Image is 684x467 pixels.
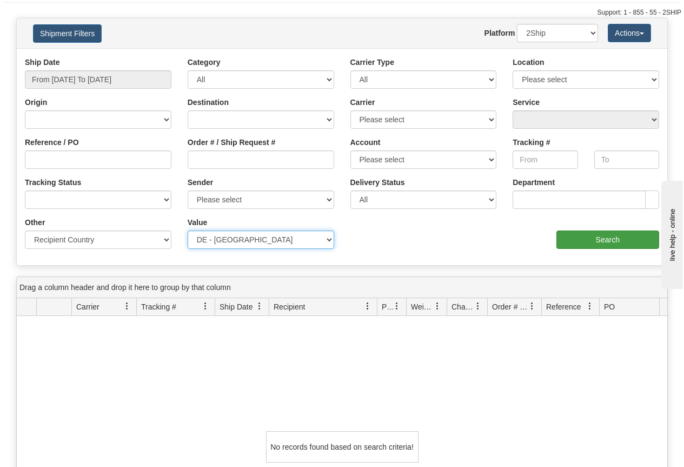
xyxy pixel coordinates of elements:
[266,431,419,463] div: No records found based on search criteria!
[269,298,377,316] th: Press ctrl + space to group
[136,298,215,316] th: Press ctrl + space to group
[350,137,381,148] label: Account
[546,301,581,312] span: Reference
[556,231,660,249] input: Search
[350,177,405,188] label: Delivery Status
[513,177,555,188] label: Department
[451,301,474,312] span: Charge
[118,297,136,315] a: Carrier filter column settings
[653,297,671,315] a: PO filter column settings
[604,301,615,312] span: PO
[659,178,683,288] iframe: chat widget
[188,57,221,68] label: Category
[492,301,528,312] span: Order # / Ship Request #
[25,97,47,108] label: Origin
[33,24,102,43] button: Shipment Filters
[513,137,550,148] label: Tracking #
[71,298,136,316] th: Press ctrl + space to group
[250,297,269,315] a: Ship Date filter column settings
[608,24,651,42] button: Actions
[25,177,81,188] label: Tracking Status
[196,297,215,315] a: Tracking # filter column settings
[581,297,599,315] a: Reference filter column settings
[141,301,176,312] span: Tracking #
[220,301,253,312] span: Ship Date
[188,177,213,188] label: Sender
[3,8,681,17] div: Support: 1 - 855 - 55 - 2SHIP
[215,298,269,316] th: Press ctrl + space to group
[36,298,71,316] th: Press ctrl + space to group
[594,150,659,169] input: To
[513,57,544,68] label: Location
[25,217,45,228] label: Other
[8,9,100,17] div: live help - online
[487,298,541,316] th: Press ctrl + space to group
[541,298,599,316] th: Press ctrl + space to group
[377,298,406,316] th: Press ctrl + space to group
[358,297,377,315] a: Recipient filter column settings
[599,298,671,316] th: Press ctrl + space to group
[188,137,276,148] label: Order # / Ship Request #
[469,297,487,315] a: Charge filter column settings
[382,301,393,312] span: Packages
[350,97,375,108] label: Carrier
[274,301,305,312] span: Recipient
[25,137,79,148] label: Reference / PO
[25,57,60,68] label: Ship Date
[350,57,394,68] label: Carrier Type
[428,297,447,315] a: Weight filter column settings
[513,150,577,169] input: From
[188,217,208,228] label: Value
[388,297,406,315] a: Packages filter column settings
[513,97,540,108] label: Service
[411,301,434,312] span: Weight
[76,301,99,312] span: Carrier
[406,298,447,316] th: Press ctrl + space to group
[484,28,515,38] label: Platform
[523,297,541,315] a: Order # / Ship Request # filter column settings
[447,298,487,316] th: Press ctrl + space to group
[17,277,667,298] div: grid grouping header
[188,97,229,108] label: Destination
